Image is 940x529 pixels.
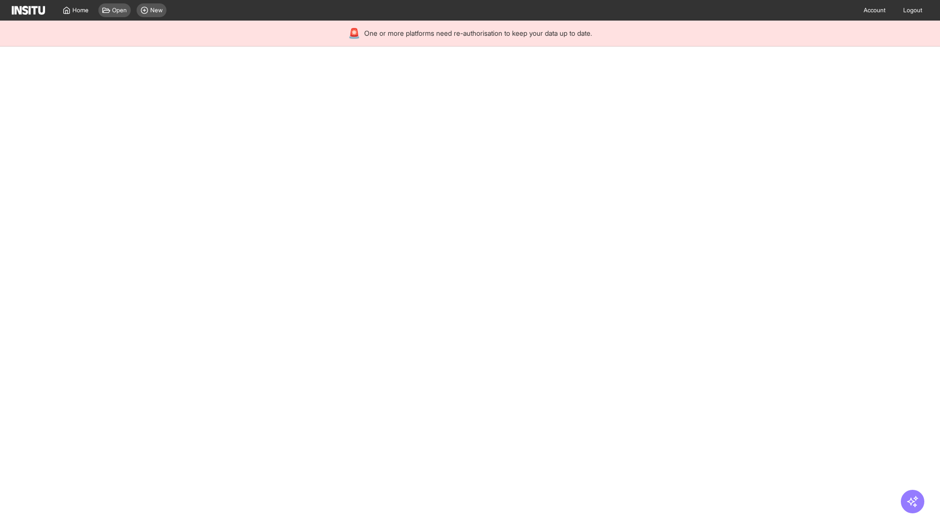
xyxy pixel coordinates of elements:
[348,26,360,40] div: 🚨
[112,6,127,14] span: Open
[72,6,89,14] span: Home
[150,6,163,14] span: New
[12,6,45,15] img: Logo
[364,28,592,38] span: One or more platforms need re-authorisation to keep your data up to date.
